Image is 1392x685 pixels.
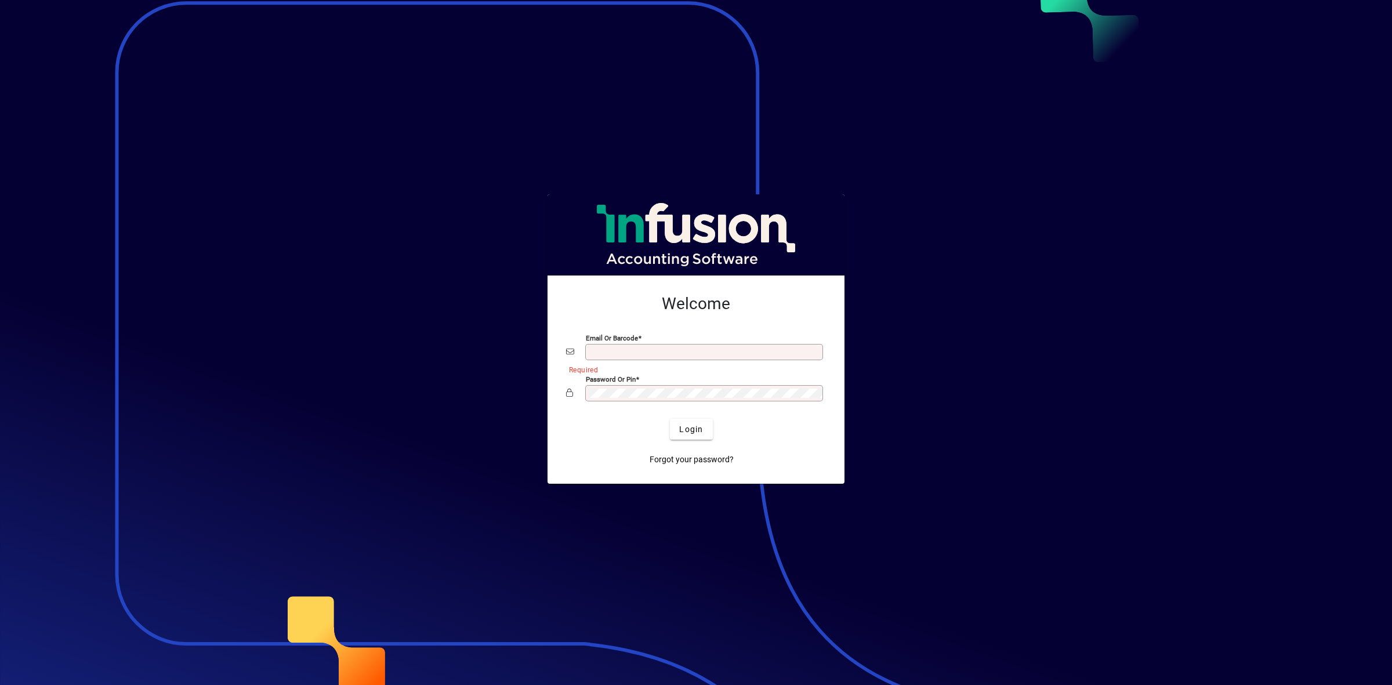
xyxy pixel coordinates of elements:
[586,334,638,342] mat-label: Email or Barcode
[645,449,738,470] a: Forgot your password?
[566,294,826,314] h2: Welcome
[670,419,712,440] button: Login
[569,363,817,375] mat-error: Required
[586,375,636,383] mat-label: Password or Pin
[679,423,703,436] span: Login
[650,454,734,466] span: Forgot your password?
